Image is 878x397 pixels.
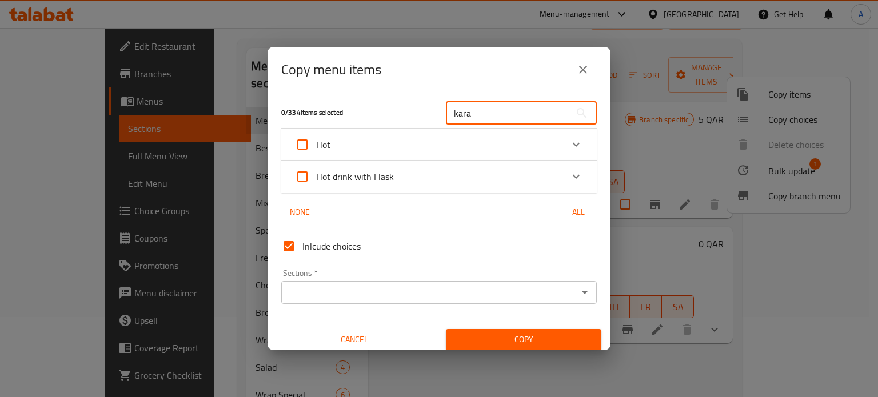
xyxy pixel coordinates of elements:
[281,61,381,79] h2: Copy menu items
[281,129,597,161] div: Expand
[285,284,574,300] input: Select section
[289,131,330,158] label: Acknowledge
[281,161,597,193] div: Expand
[577,284,593,300] button: Open
[455,332,592,347] span: Copy
[281,202,318,223] button: None
[286,205,313,219] span: None
[569,56,597,83] button: close
[281,332,428,347] span: Cancel
[316,136,330,153] span: Hot
[316,168,394,185] span: Hot drink with Flask
[289,163,394,190] label: Acknowledge
[446,102,570,125] input: Search in items
[565,205,592,219] span: All
[560,202,597,223] button: All
[446,329,601,350] button: Copy
[302,239,361,253] span: Inlcude choices
[277,329,432,350] button: Cancel
[281,108,432,118] h5: 0 / 334 items selected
